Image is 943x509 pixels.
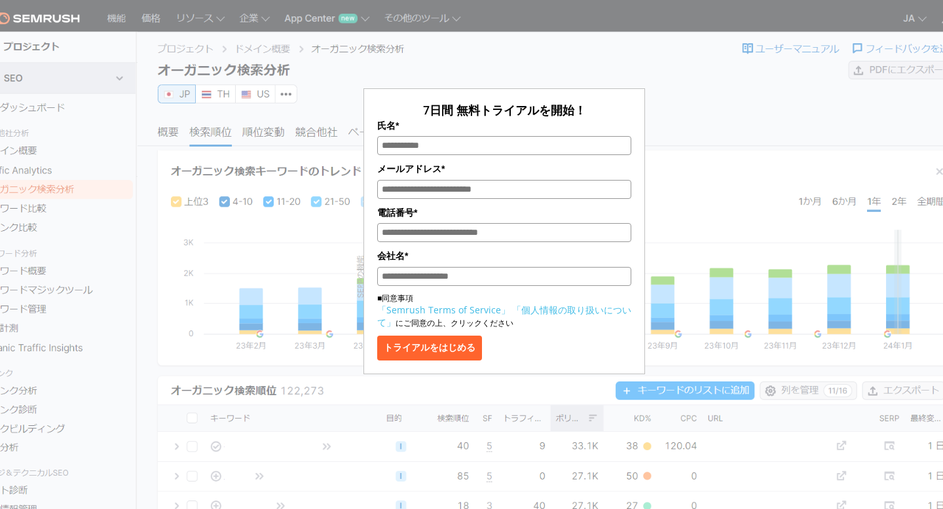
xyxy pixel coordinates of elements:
[423,102,586,118] span: 7日間 無料トライアルを開始！
[377,336,482,360] button: トライアルをはじめる
[377,304,510,316] a: 「Semrush Terms of Service」
[377,205,631,220] label: 電話番号*
[377,304,631,328] a: 「個人情報の取り扱いについて」
[377,162,631,176] label: メールアドレス*
[377,292,631,329] p: ■同意事項 にご同意の上、クリックください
